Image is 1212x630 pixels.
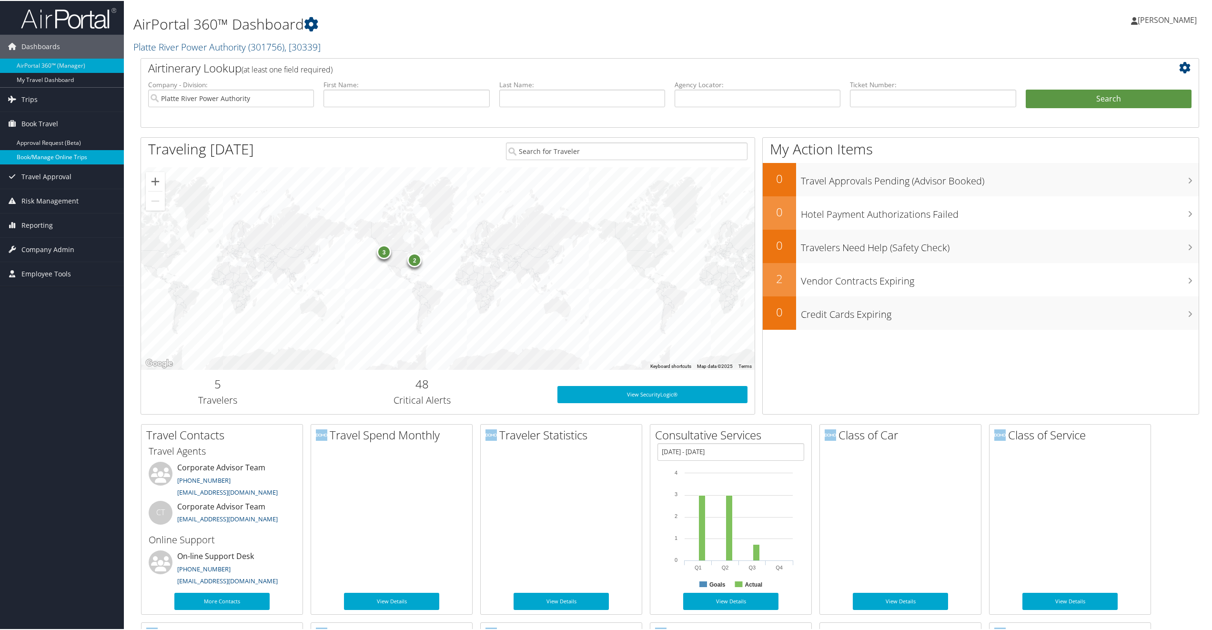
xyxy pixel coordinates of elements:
[506,142,747,159] input: Search for Traveler
[21,34,60,58] span: Dashboards
[21,237,74,261] span: Company Admin
[675,512,677,518] tspan: 2
[763,138,1199,158] h1: My Action Items
[21,6,116,29] img: airportal-logo.png
[675,469,677,475] tspan: 4
[763,162,1199,195] a: 0Travel Approvals Pending (Advisor Booked)
[302,393,543,406] h3: Critical Alerts
[697,363,733,368] span: Map data ©2025
[148,59,1103,75] h2: Airtinerary Lookup
[1131,5,1206,33] a: [PERSON_NAME]
[21,111,58,135] span: Book Travel
[149,532,295,546] h3: Online Support
[763,229,1199,262] a: 0Travelers Need Help (Safety Check)
[801,169,1199,187] h3: Travel Approvals Pending (Advisor Booked)
[801,269,1199,287] h3: Vendor Contracts Expiring
[143,356,175,369] img: Google
[174,592,270,609] a: More Contacts
[302,375,543,391] h2: 48
[344,592,439,609] a: View Details
[21,213,53,236] span: Reporting
[149,500,172,524] div: CT
[675,556,677,562] tspan: 0
[485,426,642,442] h2: Traveler Statistics
[377,244,391,258] div: 3
[1026,89,1192,108] button: Search
[825,428,836,440] img: domo-logo.png
[825,426,981,442] h2: Class of Car
[709,580,726,587] text: Goals
[148,393,287,406] h3: Travelers
[177,564,231,572] a: [PHONE_NUMBER]
[248,40,284,52] span: ( 301756 )
[675,534,677,540] tspan: 1
[763,262,1199,295] a: 2Vendor Contracts Expiring
[177,487,278,496] a: [EMAIL_ADDRESS][DOMAIN_NAME]
[21,261,71,285] span: Employee Tools
[801,202,1199,220] h3: Hotel Payment Authorizations Failed
[1138,14,1197,24] span: [PERSON_NAME]
[675,79,840,89] label: Agency Locator:
[316,426,472,442] h2: Travel Spend Monthly
[763,195,1199,229] a: 0Hotel Payment Authorizations Failed
[763,303,796,319] h2: 0
[149,444,295,457] h3: Travel Agents
[316,428,327,440] img: domo-logo.png
[650,362,691,369] button: Keyboard shortcuts
[853,592,948,609] a: View Details
[177,514,278,522] a: [EMAIL_ADDRESS][DOMAIN_NAME]
[683,592,778,609] a: View Details
[850,79,1016,89] label: Ticket Number:
[177,475,231,484] a: [PHONE_NUMBER]
[407,252,422,266] div: 2
[144,461,300,500] li: Corporate Advisor Team
[148,79,314,89] label: Company - Division:
[763,170,796,186] h2: 0
[284,40,321,52] span: , [ 30339 ]
[695,564,702,569] text: Q1
[994,428,1006,440] img: domo-logo.png
[146,191,165,210] button: Zoom out
[655,426,811,442] h2: Consultative Services
[514,592,609,609] a: View Details
[738,363,752,368] a: Terms (opens in new tab)
[485,428,497,440] img: domo-logo.png
[499,79,665,89] label: Last Name:
[675,490,677,496] tspan: 3
[763,236,796,253] h2: 0
[21,188,79,212] span: Risk Management
[133,13,848,33] h1: AirPortal 360™ Dashboard
[763,203,796,219] h2: 0
[763,295,1199,329] a: 0Credit Cards Expiring
[146,426,303,442] h2: Travel Contacts
[143,356,175,369] a: Open this area in Google Maps (opens a new window)
[801,302,1199,320] h3: Credit Cards Expiring
[144,549,300,589] li: On-line Support Desk
[133,40,321,52] a: Platte River Power Authority
[763,270,796,286] h2: 2
[994,426,1151,442] h2: Class of Service
[144,500,300,531] li: Corporate Advisor Team
[745,580,762,587] text: Actual
[148,375,287,391] h2: 5
[801,235,1199,254] h3: Travelers Need Help (Safety Check)
[722,564,729,569] text: Q2
[776,564,783,569] text: Q4
[146,171,165,190] button: Zoom in
[323,79,489,89] label: First Name:
[749,564,756,569] text: Q3
[148,138,254,158] h1: Traveling [DATE]
[242,63,333,74] span: (at least one field required)
[1022,592,1118,609] a: View Details
[21,87,38,111] span: Trips
[21,164,71,188] span: Travel Approval
[557,385,747,402] a: View SecurityLogic®
[177,576,278,584] a: [EMAIL_ADDRESS][DOMAIN_NAME]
